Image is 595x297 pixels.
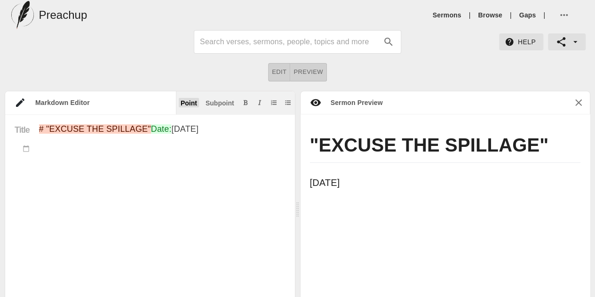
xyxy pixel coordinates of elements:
div: Point [181,100,197,106]
button: Add italic text [255,98,264,107]
button: Help [499,33,543,51]
div: Subpoint [206,100,234,106]
div: text alignment [268,63,327,81]
li: | [465,10,475,20]
div: Sermon Preview [321,98,383,107]
button: Preview [290,63,327,81]
span: Edit [272,67,286,78]
a: Gaps [519,10,536,20]
button: search [378,32,399,52]
iframe: Drift Widget Chat Controller [548,250,584,286]
button: Add ordered list [269,98,278,107]
img: preachup-logo.png [11,1,34,29]
span: Preview [294,67,323,78]
li: | [539,10,549,20]
div: Markdown Editor [26,98,176,107]
h5: Preachup [39,8,87,23]
button: Edit [268,63,290,81]
a: Sermons [433,10,461,20]
p: [DATE] [310,176,560,190]
div: Title [5,124,39,144]
input: Search sermons [200,34,378,49]
li: | [506,10,516,20]
button: Insert point [179,98,199,107]
h1: "EXCUSE THE SPILLAGE" [310,133,581,163]
button: Add unordered list [283,98,293,107]
button: Add bold text [241,98,250,107]
a: Browse [478,10,502,20]
span: Help [507,36,536,48]
button: Subpoint [204,98,236,107]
